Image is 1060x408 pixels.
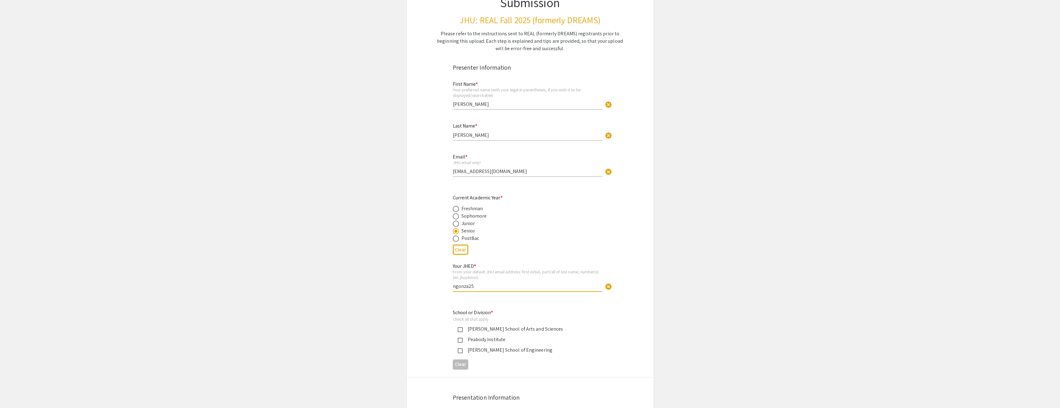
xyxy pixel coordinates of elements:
[453,123,477,129] mat-label: Last Name
[461,227,475,235] div: Senior
[453,316,598,322] div: Check all that apply
[453,269,602,280] div: From your default JHU email address: first initial, part/all of last name, number(s) (ex: jhopkins1)
[602,98,615,111] button: Clear
[463,346,593,354] div: [PERSON_NAME] School of Engineering
[461,220,475,227] div: Junior
[453,132,602,138] input: Type Here
[453,263,476,269] mat-label: Your JHED
[453,63,608,72] div: Presenter Information
[453,309,493,316] mat-label: School or Division
[602,165,615,178] button: Clear
[461,205,483,212] div: Freshman
[463,325,593,333] div: [PERSON_NAME] School of Arts and Sciences
[605,168,612,176] span: cancel
[453,101,602,107] input: Type Here
[453,283,602,289] input: Type Here
[602,129,615,141] button: Clear
[453,87,602,98] div: Your preferred name (with your legal in parentheses, if you wish it to be displayed/searchable)
[453,194,503,201] mat-label: Current Academic Year
[453,168,602,175] input: Type Here
[437,15,624,25] h3: JHU: REAL Fall 2025 (formerly DREAMS)
[605,101,612,108] span: cancel
[605,132,612,139] span: cancel
[463,336,593,343] div: Peabody Institute
[602,280,615,293] button: Clear
[437,30,624,52] div: Please refer to the instructions sent to REAL (formerly DREAMS) registrants prior to beginning th...
[453,154,467,160] mat-label: Email
[605,283,612,290] span: cancel
[453,245,468,255] button: Clear
[453,160,602,165] div: JHU email only!
[453,393,608,402] div: Presentation Information
[461,212,487,220] div: Sophomore
[453,81,478,87] mat-label: First Name
[5,380,26,403] iframe: Chat
[453,359,468,370] button: Clear
[461,235,479,242] div: PostBac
